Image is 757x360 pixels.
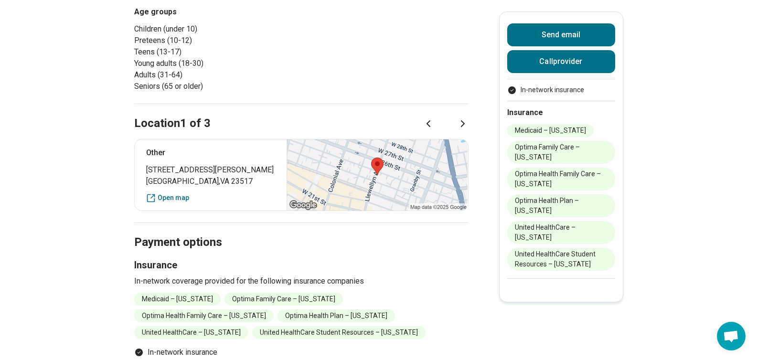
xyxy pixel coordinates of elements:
li: Medicaid – [US_STATE] [507,124,594,137]
a: Open map [146,193,276,203]
p: In-network coverage provided for the following insurance companies [134,275,469,287]
li: In-network insurance [134,347,469,358]
li: Optima Health Plan – [US_STATE] [277,309,395,322]
li: Adults (31-64) [134,69,298,81]
li: Seniors (65 or older) [134,81,298,92]
li: Medicaid – [US_STATE] [134,293,221,306]
li: Teens (13-17) [134,46,298,58]
li: Optima Health Plan – [US_STATE] [507,194,615,217]
ul: Payment options [507,85,615,95]
p: Other [146,147,276,159]
button: Send email [507,23,615,46]
span: [GEOGRAPHIC_DATA] , VA 23517 [146,176,276,187]
li: Optima Family Care – [US_STATE] [224,293,343,306]
span: [STREET_ADDRESS][PERSON_NAME] [146,164,276,176]
div: Open chat [717,322,746,350]
button: Callprovider [507,50,615,73]
li: Preteens (10-12) [134,35,298,46]
li: Optima Health Family Care – [US_STATE] [134,309,274,322]
li: Optima Health Family Care – [US_STATE] [507,168,615,191]
li: United HealthCare – [US_STATE] [507,221,615,244]
h2: Location 1 of 3 [134,116,211,132]
li: In-network insurance [507,85,615,95]
h2: Insurance [507,107,615,118]
li: Young adults (18-30) [134,58,298,69]
ul: Payment options [134,347,469,358]
li: Optima Family Care – [US_STATE] [507,141,615,164]
h3: Age groups [134,6,298,18]
li: United HealthCare – [US_STATE] [134,326,248,339]
li: Children (under 10) [134,23,298,35]
h3: Insurance [134,258,469,272]
li: United HealthCare Student Resources – [US_STATE] [252,326,426,339]
h2: Payment options [134,212,469,251]
li: United HealthCare Student Resources – [US_STATE] [507,248,615,271]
